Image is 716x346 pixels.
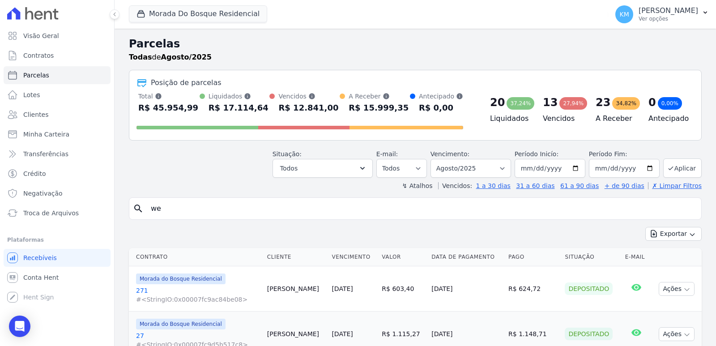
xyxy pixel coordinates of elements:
[4,125,111,143] a: Minha Carteira
[645,227,702,241] button: Exportar
[332,285,353,292] a: [DATE]
[138,92,198,101] div: Total
[145,200,698,218] input: Buscar por nome do lote ou do cliente
[619,11,629,17] span: KM
[639,15,698,22] p: Ver opções
[129,52,212,63] p: de
[658,97,682,110] div: 0,00%
[612,97,640,110] div: 34,82%
[349,92,409,101] div: A Receber
[516,182,554,189] a: 31 a 60 dias
[273,150,302,158] label: Situação:
[505,266,561,312] td: R$ 624,72
[4,66,111,84] a: Parcelas
[151,77,222,88] div: Posição de parcelas
[663,158,702,178] button: Aplicar
[4,249,111,267] a: Recebíveis
[639,6,698,15] p: [PERSON_NAME]
[559,97,587,110] div: 27,94%
[332,330,353,337] a: [DATE]
[23,90,40,99] span: Lotes
[419,101,463,115] div: R$ 0,00
[278,92,338,101] div: Vencidos
[9,316,30,337] div: Open Intercom Messenger
[133,203,144,214] i: search
[161,53,212,61] strong: Agosto/2025
[596,95,610,110] div: 23
[659,327,695,341] button: Ações
[4,145,111,163] a: Transferências
[23,253,57,262] span: Recebíveis
[560,182,599,189] a: 61 a 90 dias
[23,150,68,158] span: Transferências
[648,113,687,124] h4: Antecipado
[264,248,328,266] th: Cliente
[622,248,651,266] th: E-mail
[264,266,328,312] td: [PERSON_NAME]
[4,184,111,202] a: Negativação
[490,95,505,110] div: 20
[4,27,111,45] a: Visão Geral
[23,130,69,139] span: Minha Carteira
[419,92,463,101] div: Antecipado
[136,286,260,304] a: 271#<StringIO:0x00007fc9ac84be08>
[428,266,505,312] td: [DATE]
[507,97,534,110] div: 37,24%
[543,95,558,110] div: 13
[605,182,644,189] a: + de 90 dias
[328,248,378,266] th: Vencimento
[349,101,409,115] div: R$ 15.999,35
[378,248,428,266] th: Valor
[280,163,298,174] span: Todos
[505,248,561,266] th: Pago
[659,282,695,296] button: Ações
[273,159,373,178] button: Todos
[543,113,581,124] h4: Vencidos
[4,47,111,64] a: Contratos
[428,248,505,266] th: Data de Pagamento
[430,150,469,158] label: Vencimento:
[378,266,428,312] td: R$ 603,40
[596,113,634,124] h4: A Receber
[402,182,432,189] label: ↯ Atalhos
[608,2,716,27] button: KM [PERSON_NAME] Ver opções
[278,101,338,115] div: R$ 12.841,00
[129,36,702,52] h2: Parcelas
[23,51,54,60] span: Contratos
[136,295,260,304] span: #<StringIO:0x00007fc9ac84be08>
[648,95,656,110] div: 0
[376,150,398,158] label: E-mail:
[565,328,613,340] div: Depositado
[129,5,267,22] button: Morada Do Bosque Residencial
[4,106,111,124] a: Clientes
[4,165,111,183] a: Crédito
[589,150,660,159] label: Período Fim:
[561,248,621,266] th: Situação
[648,182,702,189] a: ✗ Limpar Filtros
[565,282,613,295] div: Depositado
[23,71,49,80] span: Parcelas
[490,113,528,124] h4: Liquidados
[476,182,511,189] a: 1 a 30 dias
[23,110,48,119] span: Clientes
[23,209,79,218] span: Troca de Arquivos
[138,101,198,115] div: R$ 45.954,99
[515,150,558,158] label: Período Inicío:
[129,248,264,266] th: Contrato
[23,31,59,40] span: Visão Geral
[23,273,59,282] span: Conta Hent
[4,86,111,104] a: Lotes
[438,182,472,189] label: Vencidos:
[23,169,46,178] span: Crédito
[23,189,63,198] span: Negativação
[136,319,226,329] span: Morada do Bosque Residencial
[209,101,268,115] div: R$ 17.114,64
[4,204,111,222] a: Troca de Arquivos
[129,53,152,61] strong: Todas
[4,269,111,286] a: Conta Hent
[136,273,226,284] span: Morada do Bosque Residencial
[7,235,107,245] div: Plataformas
[209,92,268,101] div: Liquidados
